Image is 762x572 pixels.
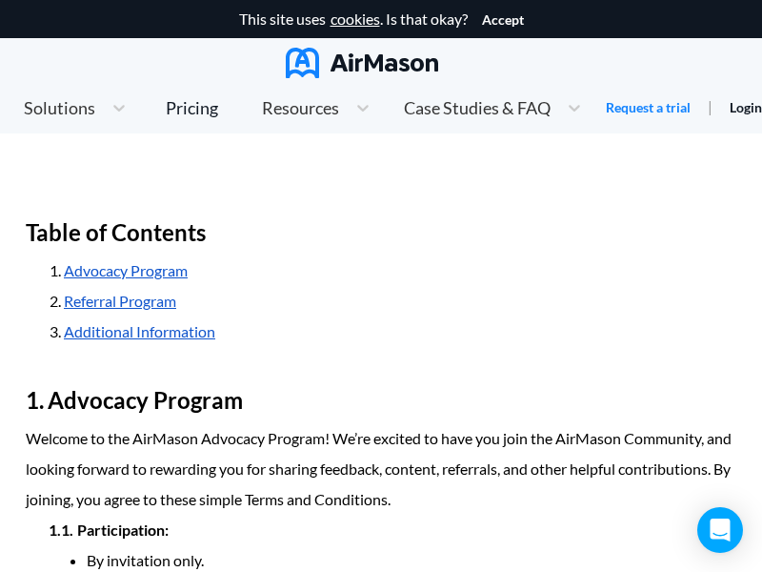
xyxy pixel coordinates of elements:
[730,99,762,115] a: Login
[166,99,218,116] div: Pricing
[26,423,736,515] p: Welcome to the AirMason Advocacy Program! We’re excited to have you join the AirMason Community, ...
[24,99,95,116] span: Solutions
[404,99,551,116] span: Case Studies & FAQ
[262,99,339,116] span: Resources
[64,292,176,310] a: Referral Program
[606,98,691,117] a: Request a trial
[26,378,736,423] h2: Advocacy Program
[26,210,736,255] h2: Table of Contents
[166,91,218,125] a: Pricing
[697,507,743,553] div: Open Intercom Messenger
[708,97,712,115] span: |
[482,12,524,28] button: Accept cookies
[331,10,380,28] a: cookies
[64,322,215,340] a: Additional Information
[64,261,188,279] a: Advocacy Program
[286,48,438,78] img: AirMason Logo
